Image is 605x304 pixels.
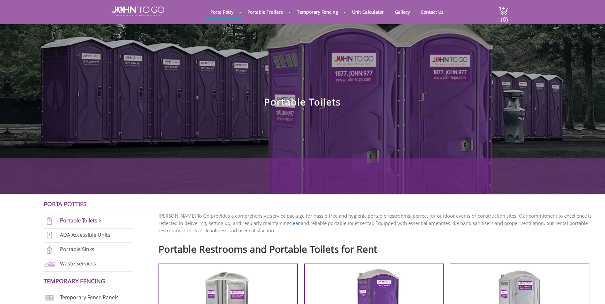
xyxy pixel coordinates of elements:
a: Portable Toilets > [60,217,102,224]
a: Portable Sinks [60,246,94,253]
img: portable-toilets-new.png [43,217,56,226]
a: Unit Calculator [347,6,389,18]
button: Live Chat [579,279,605,304]
a: ADA Accessible Units [60,231,110,238]
img: portable-sinks-new.png [43,246,56,254]
a: Temporary Fence Panels [60,294,119,301]
a: Porta Potties [44,200,86,208]
img: ADA-units-new.png [43,231,56,240]
a: clean [289,220,301,226]
a: Waste Services [60,260,96,267]
a: Porta Potty [206,6,238,18]
img: waste-services-new.png [43,260,56,269]
a: Temporary Fencing [44,277,105,285]
img: chan-link-fencing-new.png [43,294,56,302]
span: (0) [500,10,508,24]
a: Gallery [390,6,415,18]
p: [PERSON_NAME] To Go provides a comprehensive service package for hassle-free and hygienic portabl... [159,212,595,234]
a: Contact Us [416,6,448,18]
a: Portable Trailers [243,6,288,18]
h2: Portable Restrooms and Portable Toilets for Rent [159,241,595,254]
img: JOHN to go [112,6,164,17]
a: Temporary Fencing [292,6,343,18]
img: cart a [498,6,508,15]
